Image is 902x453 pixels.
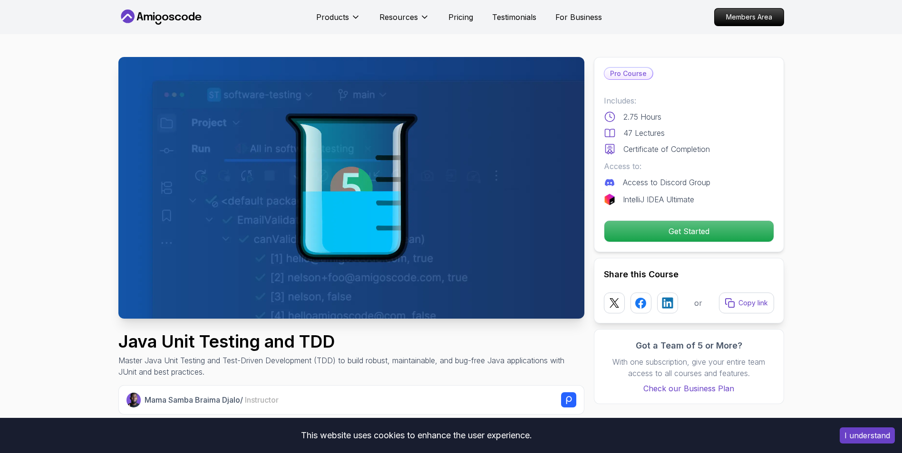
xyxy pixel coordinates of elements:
p: Includes: [604,95,774,106]
p: Master Java Unit Testing and Test-Driven Development (TDD) to build robust, maintainable, and bug... [118,355,584,377]
p: Get Started [604,221,774,242]
p: Access to: [604,160,774,172]
img: Nelson Djalo [126,393,141,407]
button: Get Started [604,220,774,242]
button: Copy link [719,293,774,313]
p: Mama Samba Braima Djalo / [145,394,279,406]
p: 47 Lectures [623,127,665,139]
p: Members Area [715,9,784,26]
button: Resources [379,11,429,30]
button: Accept cookies [840,427,895,444]
p: Resources [379,11,418,23]
a: Members Area [714,8,784,26]
img: jetbrains logo [604,194,615,205]
p: Copy link [738,298,768,308]
a: Pricing [448,11,473,23]
p: 2.75 Hours [623,111,661,123]
p: With one subscription, give your entire team access to all courses and features. [604,356,774,379]
p: Certificate of Completion [623,143,710,155]
h2: Share this Course [604,268,774,281]
h1: Java Unit Testing and TDD [118,332,584,351]
p: IntelliJ IDEA Ultimate [623,194,694,205]
div: This website uses cookies to enhance the user experience. [7,425,825,446]
a: Check our Business Plan [604,383,774,394]
p: Pro Course [604,68,652,79]
span: Instructor [245,395,279,405]
h3: Got a Team of 5 or More? [604,339,774,352]
p: or [694,297,702,309]
a: Testimonials [492,11,536,23]
p: Access to Discord Group [623,177,710,188]
p: Products [316,11,349,23]
img: java-unit-testing_thumbnail [118,57,584,319]
a: For Business [555,11,602,23]
button: Products [316,11,360,30]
